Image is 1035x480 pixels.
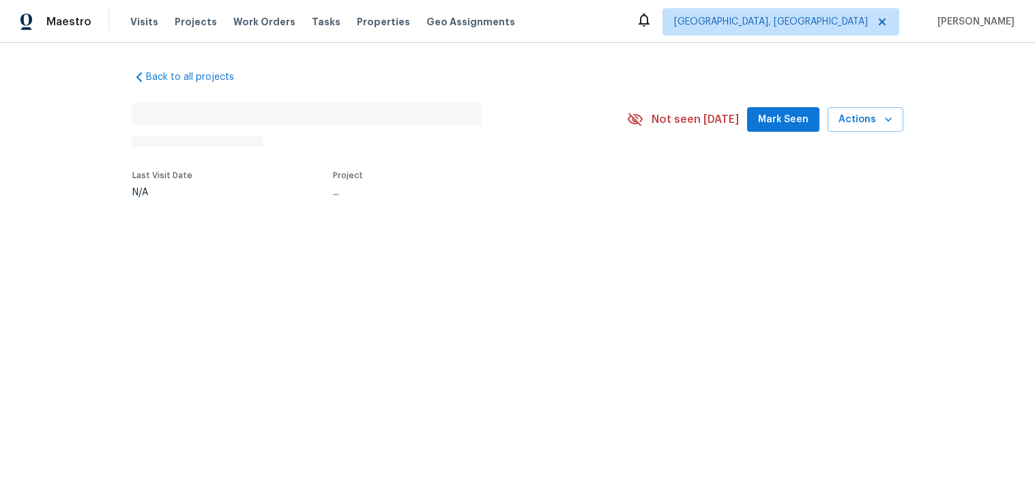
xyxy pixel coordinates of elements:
span: Tasks [312,17,340,27]
span: Geo Assignments [426,15,515,29]
span: Projects [175,15,217,29]
div: ... [333,188,595,197]
span: Mark Seen [758,111,808,128]
span: Maestro [46,15,91,29]
button: Mark Seen [747,107,819,132]
a: Back to all projects [132,70,263,84]
span: Visits [130,15,158,29]
span: Work Orders [233,15,295,29]
span: Project [333,171,363,180]
span: Not seen [DATE] [652,113,739,126]
span: Actions [839,111,892,128]
span: [PERSON_NAME] [932,15,1015,29]
button: Actions [828,107,903,132]
span: Last Visit Date [132,171,192,180]
div: N/A [132,188,192,197]
span: [GEOGRAPHIC_DATA], [GEOGRAPHIC_DATA] [674,15,868,29]
span: Properties [357,15,410,29]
